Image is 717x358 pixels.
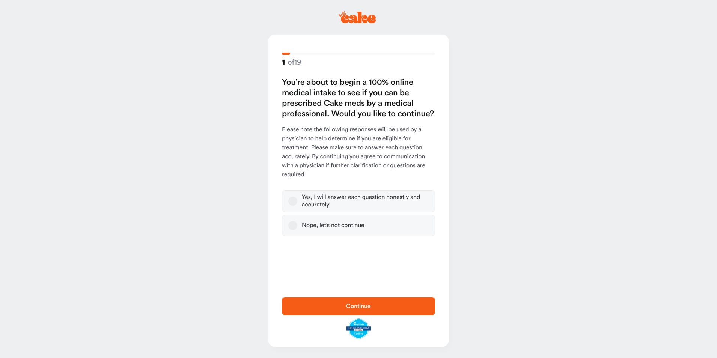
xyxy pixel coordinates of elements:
[282,57,301,67] strong: of 19
[282,297,435,315] button: Continue
[288,197,297,206] button: Yes, I will answer each question honestly and accurately
[346,303,371,309] span: Continue
[282,125,435,179] p: Please note the following responses will be used by a physician to help determine if you are elig...
[302,194,429,209] div: Yes, I will answer each question honestly and accurately
[288,221,297,230] button: Nope, let’s not continue
[282,58,285,67] span: 1
[282,77,435,119] h2: You’re about to begin a 100% online medical intake to see if you can be prescribed Cake meds by a...
[302,222,364,229] div: Nope, let’s not continue
[346,318,371,339] img: legit-script-certified.png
